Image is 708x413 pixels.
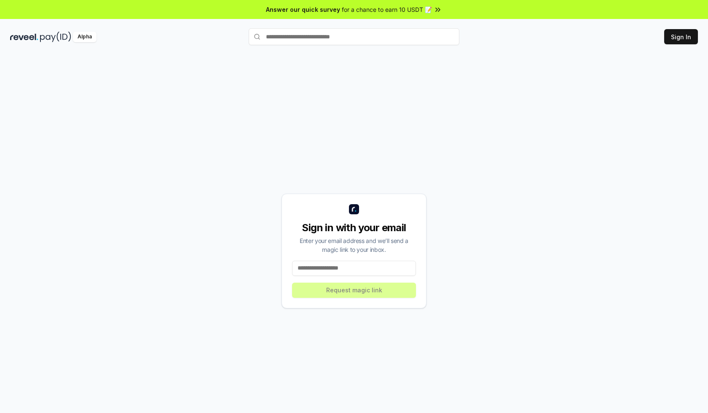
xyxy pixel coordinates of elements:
[292,221,416,235] div: Sign in with your email
[266,5,340,14] span: Answer our quick survey
[10,32,38,42] img: reveel_dark
[664,29,698,44] button: Sign In
[73,32,97,42] div: Alpha
[292,236,416,254] div: Enter your email address and we’ll send a magic link to your inbox.
[40,32,71,42] img: pay_id
[349,204,359,214] img: logo_small
[342,5,432,14] span: for a chance to earn 10 USDT 📝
